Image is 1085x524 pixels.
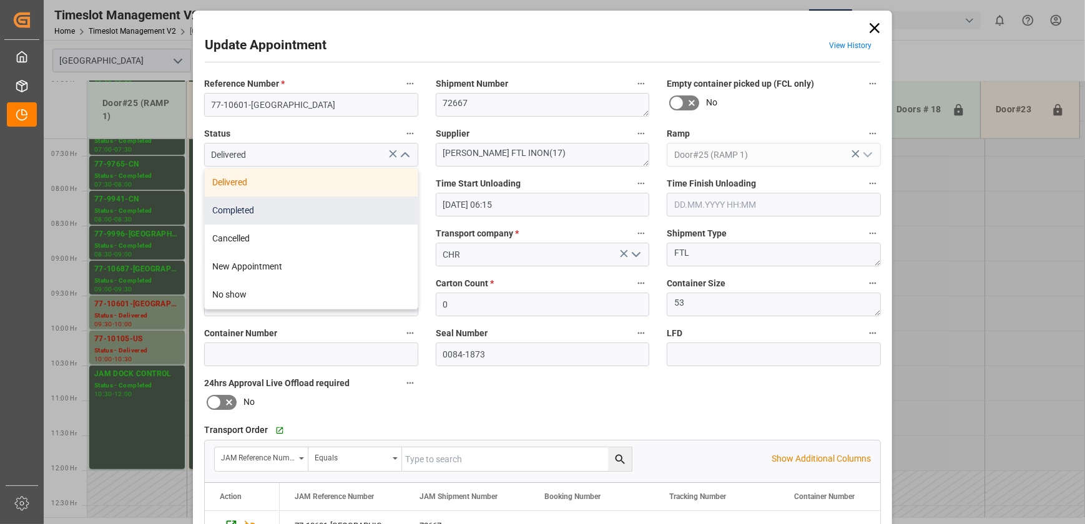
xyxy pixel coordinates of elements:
span: Container Number [204,327,277,340]
button: Container Number [402,325,418,341]
button: open menu [215,447,308,471]
button: Container Size [865,275,881,291]
input: DD.MM.YYYY HH:MM [436,193,650,216]
button: Ramp [865,125,881,142]
span: Booking Number [544,492,601,501]
button: Time Finish Unloading [865,175,881,192]
button: Transport company * [633,225,649,241]
textarea: 53 [667,293,881,316]
button: Supplier [633,125,649,142]
button: search button [608,447,632,471]
p: Show Additional Columns [772,452,871,465]
textarea: 72667 [436,93,650,117]
span: 24hrs Approval Live Offload required [204,377,350,390]
span: Shipment Type [667,227,727,240]
span: LFD [667,327,682,340]
span: Container Size [667,277,725,290]
div: Equals [315,449,388,463]
div: No show [205,281,418,309]
span: Supplier [436,127,469,140]
span: Tracking Number [669,492,726,501]
button: Time Start Unloading [633,175,649,192]
span: JAM Reference Number [295,492,374,501]
span: Time Finish Unloading [667,177,756,190]
a: View History [829,41,871,50]
input: Type to search/select [667,143,881,167]
span: Status [204,127,230,140]
span: Ramp [667,127,690,140]
div: Completed [205,196,418,225]
span: Transport Order [204,424,268,437]
span: Container Number [794,492,855,501]
button: Carton Count * [633,275,649,291]
span: Time Start Unloading [436,177,521,190]
button: Empty container picked up (FCL only) [865,75,881,92]
span: Shipment Number [436,77,508,90]
textarea: [PERSON_NAME] FTL INON(17) [436,143,650,167]
span: Carton Count [436,277,494,290]
button: close menu [395,145,413,165]
div: New Appointment [205,253,418,281]
span: Empty container picked up (FCL only) [667,77,814,90]
span: No [706,96,717,109]
span: Transport company [436,227,519,240]
span: JAM Shipment Number [420,492,498,501]
button: open menu [857,145,876,165]
button: Shipment Number [633,75,649,92]
div: JAM Reference Number [221,449,295,463]
span: Reference Number [204,77,285,90]
button: LFD [865,325,881,341]
button: Seal Number [633,325,649,341]
h2: Update Appointment [205,36,326,56]
input: Type to search/select [204,143,418,167]
span: Seal Number [436,327,488,340]
button: Shipment Type [865,225,881,241]
div: Delivered [205,168,418,196]
button: Status [402,125,418,142]
div: Cancelled [205,225,418,253]
textarea: FTL [667,243,881,266]
button: Reference Number * [402,75,418,92]
button: 24hrs Approval Live Offload required [402,375,418,391]
span: No [243,395,255,409]
div: Action [220,492,242,501]
input: DD.MM.YYYY HH:MM [667,193,881,216]
button: open menu [626,245,645,264]
button: open menu [308,447,402,471]
input: Type to search [402,447,632,471]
